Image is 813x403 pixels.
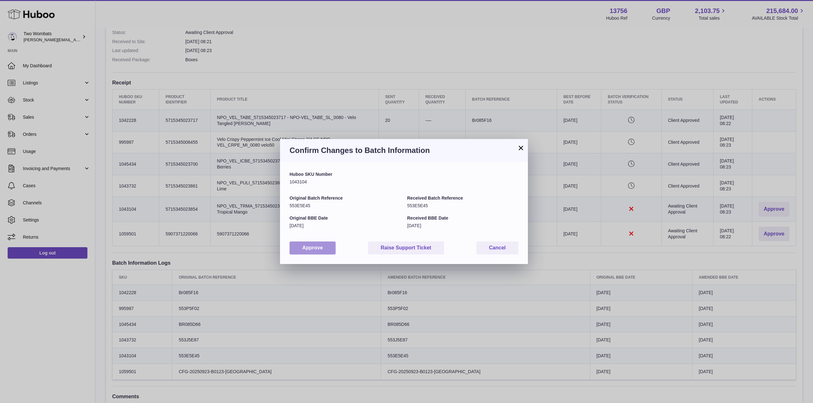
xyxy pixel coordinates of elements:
[290,171,518,185] div: 1043104
[290,171,518,177] label: Huboo SKU Number
[290,241,336,254] button: Approve
[290,223,401,229] p: [DATE]
[290,195,401,201] label: Original Batch Reference
[290,215,401,221] label: Original BBE Date
[407,223,518,229] p: [DATE]
[407,215,518,221] label: Received BBE Date
[290,203,401,209] p: 553E5E45
[517,144,525,152] button: ×
[476,241,518,254] button: Cancel
[290,145,518,155] h3: Confirm Changes to Batch Information
[407,203,518,209] p: 553E5E45
[368,241,444,254] button: Raise Support Ticket
[407,195,518,201] label: Received Batch Reference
